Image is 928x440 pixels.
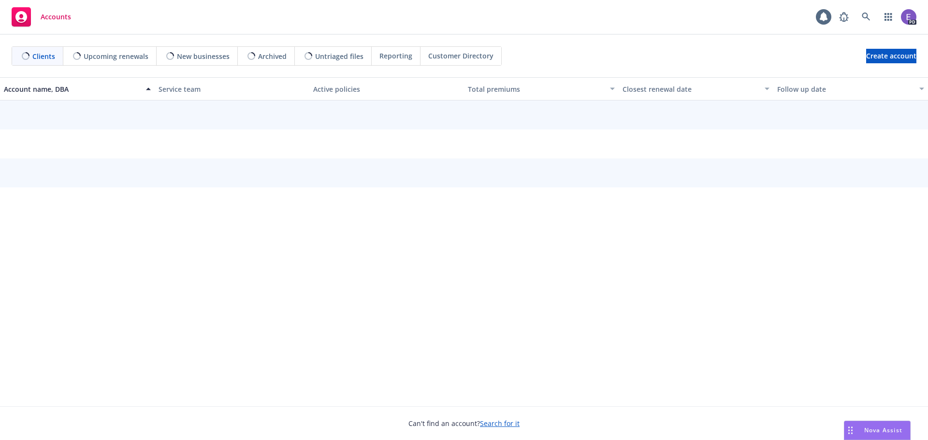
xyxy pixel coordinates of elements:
[866,49,916,63] a: Create account
[32,51,55,61] span: Clients
[315,51,363,61] span: Untriaged files
[844,421,856,440] div: Drag to move
[428,51,493,61] span: Customer Directory
[4,84,140,94] div: Account name, DBA
[834,7,854,27] a: Report a Bug
[623,84,759,94] div: Closest renewal date
[84,51,148,61] span: Upcoming renewals
[159,84,305,94] div: Service team
[408,418,520,428] span: Can't find an account?
[258,51,287,61] span: Archived
[864,426,902,434] span: Nova Assist
[155,77,309,100] button: Service team
[464,77,619,100] button: Total premiums
[777,84,913,94] div: Follow up date
[313,84,460,94] div: Active policies
[480,419,520,428] a: Search for it
[309,77,464,100] button: Active policies
[619,77,773,100] button: Closest renewal date
[8,3,75,30] a: Accounts
[177,51,230,61] span: New businesses
[844,421,911,440] button: Nova Assist
[901,9,916,25] img: photo
[879,7,898,27] a: Switch app
[866,47,916,65] span: Create account
[468,84,604,94] div: Total premiums
[41,13,71,21] span: Accounts
[773,77,928,100] button: Follow up date
[856,7,876,27] a: Search
[379,51,412,61] span: Reporting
